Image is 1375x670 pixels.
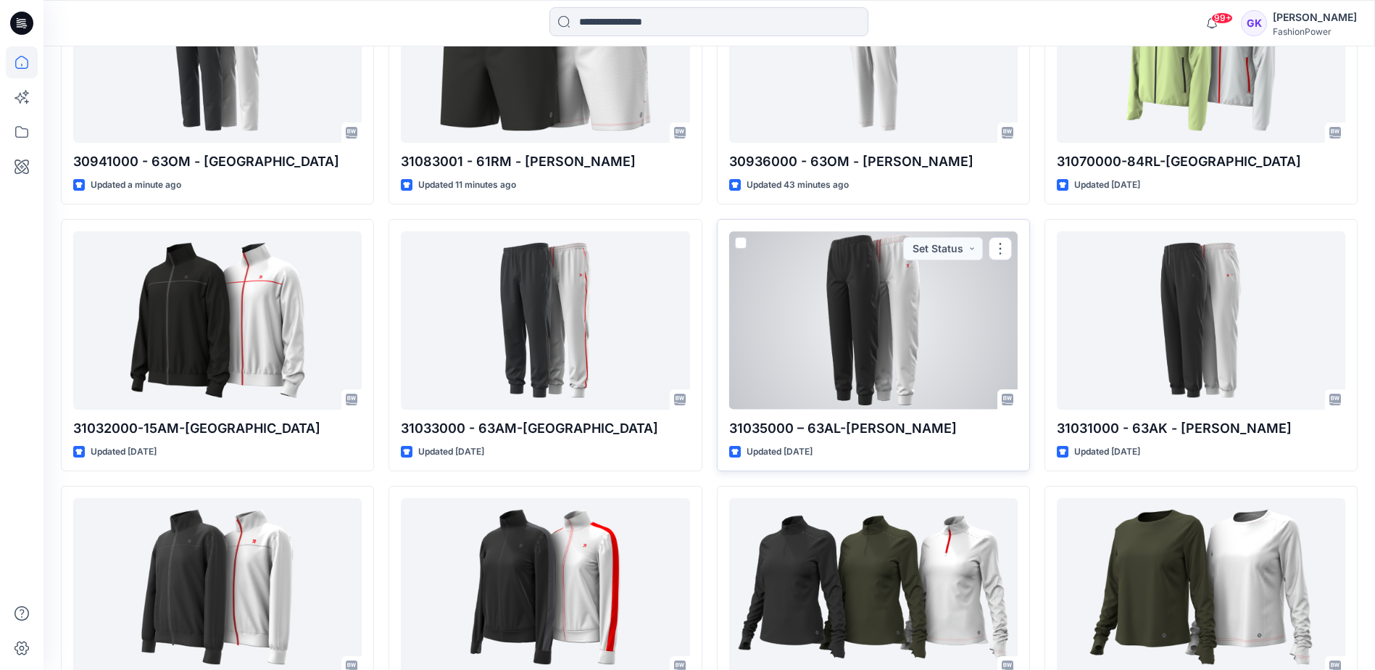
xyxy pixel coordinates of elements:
p: 30941000 - 63OM - [GEOGRAPHIC_DATA] [73,152,362,172]
p: Updated [DATE] [1074,178,1140,193]
p: 31032000-15AM-[GEOGRAPHIC_DATA] [73,418,362,439]
div: FashionPower [1273,26,1357,37]
span: 99+ [1211,12,1233,24]
p: 30936000 - 63OM - [PERSON_NAME] [729,152,1018,172]
p: Updated a minute ago [91,178,181,193]
a: 31033000 - 63AM-Milan [401,231,689,409]
p: Updated 43 minutes ago [747,178,849,193]
div: [PERSON_NAME] [1273,9,1357,26]
a: 31032000-15AM-Milan [73,231,362,409]
a: 31031000 - 63AK - Dion [1057,231,1345,409]
p: Updated [DATE] [91,444,157,460]
p: Updated [DATE] [1074,444,1140,460]
p: Updated [DATE] [418,444,484,460]
a: 31035000 – 63AL-Molly [729,231,1018,409]
p: 31033000 - 63AM-[GEOGRAPHIC_DATA] [401,418,689,439]
p: 31031000 - 63AK - [PERSON_NAME] [1057,418,1345,439]
div: GK [1241,10,1267,36]
p: 31035000 – 63AL-[PERSON_NAME] [729,418,1018,439]
p: 31070000-84RL-[GEOGRAPHIC_DATA] [1057,152,1345,172]
p: Updated [DATE] [747,444,813,460]
p: Updated 11 minutes ago [418,178,516,193]
p: 31083001 - 61RM - [PERSON_NAME] [401,152,689,172]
